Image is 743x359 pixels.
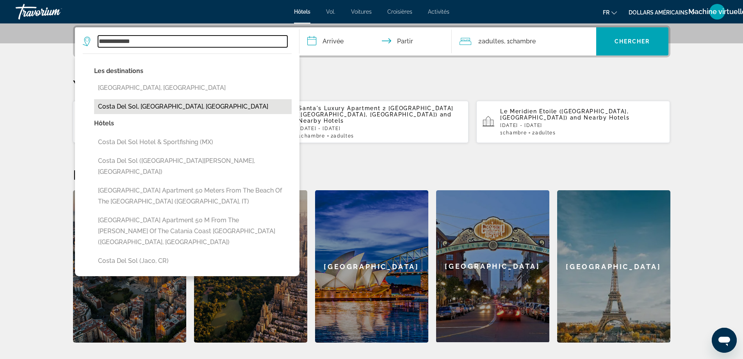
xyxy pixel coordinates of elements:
p: Your Recent Searches [73,77,670,93]
button: Santa's Luxury Apartment 2 [GEOGRAPHIC_DATA] ([GEOGRAPHIC_DATA], [GEOGRAPHIC_DATA]) and Nearby Ho... [274,100,469,143]
button: Changer de langue [603,7,617,18]
iframe: Bouton de lancement de la fenêtre de messagerie [712,328,737,353]
span: Le Meridien Etoile ([GEOGRAPHIC_DATA], [GEOGRAPHIC_DATA]) [500,108,629,121]
a: Vol. [326,9,335,15]
font: Chercher [615,38,650,45]
a: [GEOGRAPHIC_DATA] [73,190,186,343]
button: [GEOGRAPHIC_DATA], [GEOGRAPHIC_DATA] [94,80,292,95]
p: [DATE] - [DATE] [298,126,462,131]
button: Costa Del Sol ([GEOGRAPHIC_DATA][PERSON_NAME], [GEOGRAPHIC_DATA]) [94,154,292,179]
button: Voyageurs : 2 adultes, 0 enfants [452,27,596,55]
button: Le Meridien Etoile ([GEOGRAPHIC_DATA], [GEOGRAPHIC_DATA]) and Nearby Hotels[DATE] - [DATE]1Chambr... [476,100,670,143]
a: [GEOGRAPHIC_DATA] [315,190,428,343]
span: Santa's Luxury Apartment 2 [GEOGRAPHIC_DATA] ([GEOGRAPHIC_DATA], [GEOGRAPHIC_DATA]) [298,105,454,118]
span: 2 [331,133,354,139]
button: Dates d'arrivée et de départ [299,27,452,55]
font: , 1 [504,38,510,45]
button: Costa Del Sol (Jaco, CR) [94,254,292,268]
button: Santa's Luxury Apartment 2 [GEOGRAPHIC_DATA] ([GEOGRAPHIC_DATA], [GEOGRAPHIC_DATA]) and Nearby Ho... [73,100,267,143]
a: Activités [428,9,449,15]
p: [DATE] - [DATE] [500,123,664,128]
a: [GEOGRAPHIC_DATA] [436,190,549,343]
font: 2 [478,38,482,45]
a: Croisières [387,9,412,15]
a: Hôtels [294,9,310,15]
button: [GEOGRAPHIC_DATA] Apartment 50 m From the [PERSON_NAME] of the Catania Coast [GEOGRAPHIC_DATA] ([... [94,213,292,250]
a: Travorium [16,2,94,22]
span: and Nearby Hotels [570,114,630,121]
font: dollars américains [629,9,688,16]
span: 2 [532,130,556,136]
button: Changer de devise [629,7,695,18]
span: Adultes [333,133,354,139]
h2: Destinations en vedette [73,167,670,182]
button: [GEOGRAPHIC_DATA] Apartment 50 Meters From the Beach of the [GEOGRAPHIC_DATA] ([GEOGRAPHIC_DATA],... [94,183,292,209]
button: Menu utilisateur [707,4,727,20]
span: 1 [298,133,325,139]
span: Chambre [301,133,325,139]
span: 1 [500,130,527,136]
a: Voitures [351,9,372,15]
div: [GEOGRAPHIC_DATA] [436,190,549,342]
button: Chercher [596,27,668,55]
font: adultes [482,38,504,45]
font: fr [603,9,609,16]
a: [GEOGRAPHIC_DATA] [557,190,670,343]
p: Hôtels [94,118,292,129]
button: Costa del Sol Hotel & Sportfishing (MX) [94,135,292,150]
button: Costa Del Sol, [GEOGRAPHIC_DATA], [GEOGRAPHIC_DATA] [94,99,292,114]
font: Chambre [510,38,536,45]
span: Adultes [535,130,556,136]
div: Widget de recherche [75,27,668,55]
span: Chambre [503,130,527,136]
p: Les destinations [94,66,292,77]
